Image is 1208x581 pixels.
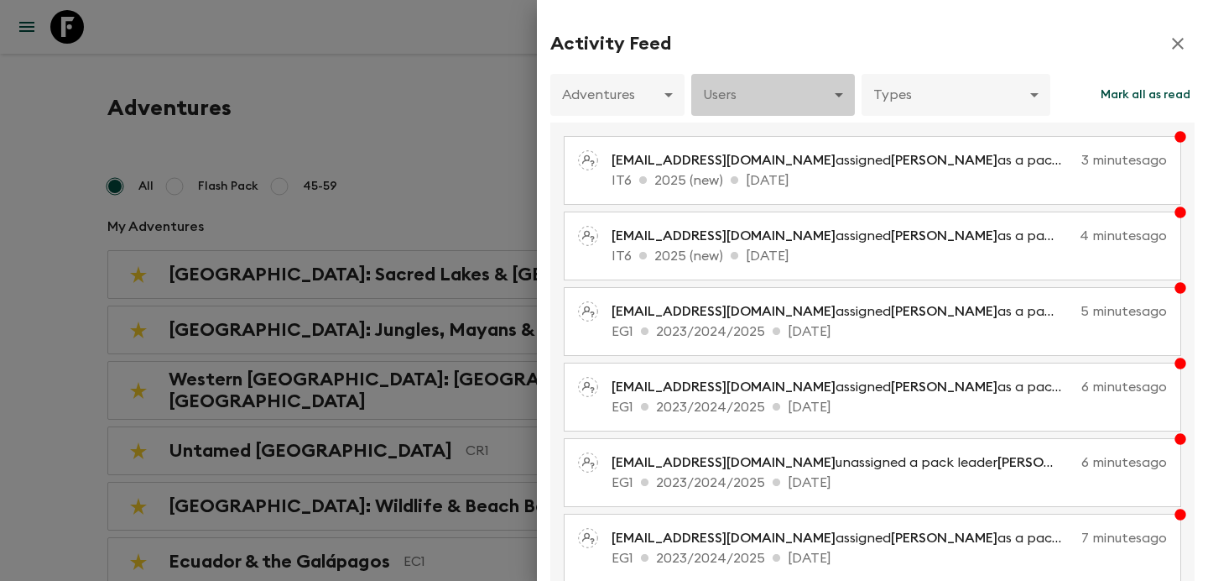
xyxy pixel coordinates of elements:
p: assigned as a pack leader [612,377,1075,397]
p: assigned as a pack leader [612,528,1075,548]
span: [PERSON_NAME] [891,531,997,545]
span: [EMAIL_ADDRESS][DOMAIN_NAME] [612,154,836,167]
p: EG1 2023/2024/2025 [DATE] [612,397,1167,417]
p: EG1 2023/2024/2025 [DATE] [612,473,1167,493]
span: [PERSON_NAME] [997,456,1104,469]
p: 3 minutes ago [1081,150,1167,170]
h2: Activity Feed [550,33,671,55]
p: unassigned a pack leader [612,453,1075,473]
span: [EMAIL_ADDRESS][DOMAIN_NAME] [612,305,836,318]
span: [EMAIL_ADDRESS][DOMAIN_NAME] [612,380,836,394]
span: [EMAIL_ADDRESS][DOMAIN_NAME] [612,531,836,545]
p: 5 minutes ago [1080,301,1167,322]
span: [PERSON_NAME] [891,229,997,243]
span: [PERSON_NAME] [891,154,997,167]
div: Types [862,71,1050,118]
span: [PERSON_NAME] [891,380,997,394]
p: 6 minutes ago [1081,453,1167,473]
p: 6 minutes ago [1081,377,1167,397]
span: [EMAIL_ADDRESS][DOMAIN_NAME] [612,229,836,243]
span: [EMAIL_ADDRESS][DOMAIN_NAME] [612,456,836,469]
p: assigned as a pack leader [612,150,1075,170]
p: IT6 2025 (new) [DATE] [612,246,1167,266]
p: assigned as a pack leader [612,301,1074,322]
div: Adventures [550,71,685,118]
p: EG1 2023/2024/2025 [DATE] [612,548,1167,568]
span: [PERSON_NAME] [891,305,997,318]
div: Users [691,71,855,118]
p: 7 minutes ago [1081,528,1167,548]
button: Mark all as read [1096,74,1195,116]
p: IT6 2025 (new) [DATE] [612,170,1167,191]
p: EG1 2023/2024/2025 [DATE] [612,322,1167,342]
p: assigned as a pack leader [612,226,1073,246]
p: 4 minutes ago [1080,226,1167,246]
